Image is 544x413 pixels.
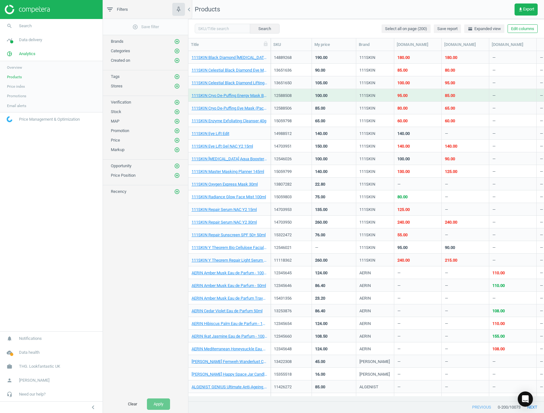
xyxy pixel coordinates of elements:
div: 150.00 [315,143,327,149]
div: Title [191,42,268,48]
a: 111SKIN [MEDICAL_DATA] Aqua Booster 20ml [192,156,267,162]
div: [PERSON_NAME] [359,359,390,367]
a: AERIN Mediterranean Honeysuckle Eau de Parfum - 100ml [192,346,267,352]
div: — [445,207,448,215]
span: Select all on page (200) [385,26,427,32]
span: Categories [111,48,130,53]
div: 12345645 [274,270,308,276]
div: 80.00 [397,194,408,200]
div: 111SKIN [359,232,375,240]
div: — [397,346,401,354]
span: Products [195,5,220,13]
button: add_circle_outline [174,172,180,179]
div: grid [188,51,544,396]
i: add_circle_outline [174,74,180,79]
span: Save filter [132,24,159,30]
div: 90.00 [315,67,325,73]
div: 111SKIN [359,67,375,75]
span: Search [19,23,32,29]
span: Brands [111,39,123,44]
a: 111SKIN Eye Lift Gel NAC Y2 15ml [192,143,253,149]
div: 111SKIN [359,93,375,101]
i: horizontal_split [468,26,473,31]
div: 90.00 [445,156,455,162]
i: search [3,20,16,32]
a: 111SKIN Oxygen Express Mask 30ml [192,181,258,187]
a: AERIN Amber Musk Eau de Parfum - 50ml [192,283,266,289]
div: 12588506 [274,105,308,111]
div: 111SKIN [359,207,375,215]
div: 135.00 [315,207,327,213]
div: 108.50 [315,334,327,339]
div: — [445,321,448,329]
div: 130.00 [397,169,410,175]
button: get_appExport [515,3,538,16]
div: 180.00 [445,55,457,60]
div: 80.00 [397,105,408,111]
div: — [540,118,543,126]
span: Price Position [111,173,136,178]
div: — [540,346,543,354]
button: add_circle_outline [174,99,180,105]
div: — [540,219,543,227]
div: [DOMAIN_NAME] [397,42,439,48]
div: 95.00 [397,93,408,98]
div: 260.00 [315,219,327,225]
div: 111SKIN [359,105,375,113]
div: 15059798 [274,118,308,124]
div: — [445,283,448,291]
i: add_circle_outline [174,163,180,169]
div: 86.40 [315,308,325,314]
div: — [540,67,543,75]
div: 124.00 [315,270,327,276]
i: chevron_left [89,403,97,411]
div: — [492,207,496,215]
a: 111SKIN Repair Serum NAC Y2 30ml [192,219,257,225]
div: 125.00 [445,169,457,175]
div: 60.00 [397,118,408,124]
div: [DOMAIN_NAME] [492,42,534,48]
div: 111SKIN [359,143,375,151]
i: person [3,374,16,386]
div: 124.00 [315,346,327,352]
button: horizontal_splitExpanded view [464,24,504,33]
a: 111SKIN Eye Lift Edit [192,131,229,137]
div: 86.40 [315,283,325,289]
div: 14703950 [274,219,308,225]
div: AERIN [359,270,371,278]
i: filter_list [106,6,114,13]
div: — [540,245,543,253]
div: — [445,308,448,316]
div: — [397,295,401,303]
button: add_circle_outline [174,83,180,89]
div: — [540,80,543,88]
div: — [445,194,448,202]
button: add_circle_outline [174,137,180,143]
div: 85.00 [397,67,408,73]
div: — [492,156,496,164]
div: 75.00 [315,194,325,200]
input: SKU/Title search [195,24,250,33]
div: 60.00 [445,118,455,124]
button: add_circle_outline [174,188,180,195]
div: — [540,321,543,329]
i: notifications [3,333,16,345]
div: 14988512 [274,131,308,137]
div: 15059803 [274,194,308,200]
div: 240.00 [445,219,457,225]
span: MAP [111,119,119,124]
button: add_circle_outline [174,38,180,45]
div: — [397,308,401,316]
div: 124.00 [315,321,327,327]
div: — [540,257,543,265]
div: — [492,67,496,75]
div: — [540,334,543,341]
div: — [540,55,543,63]
a: AERIN Amber Musk Eau de Parfum Travel Spray 7ml [192,295,267,301]
button: Save report [434,24,461,33]
a: 111SKIN Radiance Glow Face Mist 100ml [192,194,266,200]
div: — [492,105,496,113]
span: Tags [111,74,120,79]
